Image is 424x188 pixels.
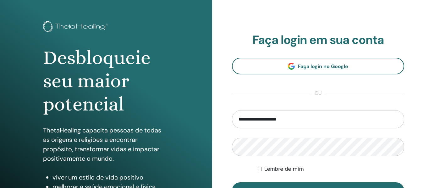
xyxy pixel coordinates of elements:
div: Mantenha-me autenticado indefinidamente ou até que eu faça logout manualmente [258,165,404,173]
font: Faça login em sua conta [252,32,384,48]
font: ThetaHealing capacita pessoas de todas as origens e religiões a encontrar propósito, transformar ... [43,126,161,163]
a: Faça login no Google [232,58,405,74]
font: ou [315,90,322,96]
font: Desbloqueie seu maior potencial [43,46,151,115]
font: Lembre de mim [264,166,304,172]
font: Faça login no Google [298,63,348,70]
font: viver um estilo de vida positivo [52,173,143,181]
